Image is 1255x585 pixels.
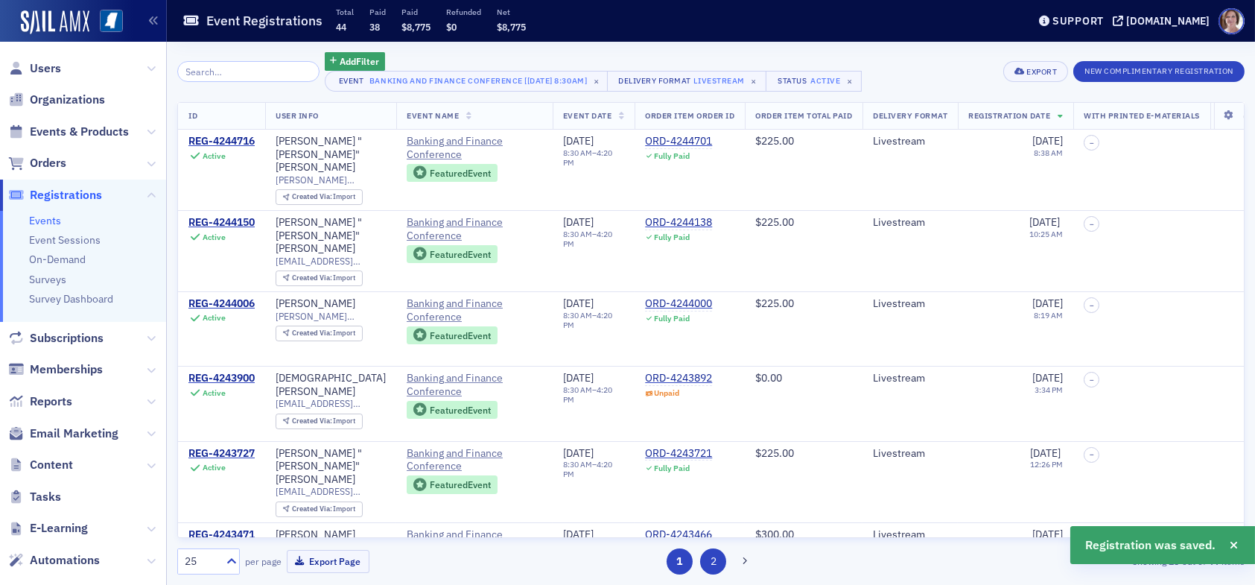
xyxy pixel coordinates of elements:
div: Active [203,151,226,161]
div: Featured Event [430,169,491,177]
span: – [1090,376,1094,385]
div: Active [810,76,840,86]
div: Active [203,463,226,472]
a: REG-4243727 [188,447,255,461]
a: [PERSON_NAME] "[PERSON_NAME]" [PERSON_NAME] [276,447,386,487]
time: 4:20 PM [563,229,612,249]
div: Import [292,417,356,426]
a: REG-4244150 [188,216,255,230]
span: Organizations [30,92,105,108]
time: 4:20 PM [563,459,612,479]
button: EventBanking and Finance Conference [[DATE] 8:30am]× [325,71,609,92]
span: Automations [30,552,100,569]
span: – [1090,301,1094,310]
button: [DOMAIN_NAME] [1113,16,1215,26]
div: Banking and Finance Conference [[DATE] 8:30am] [369,73,587,88]
div: ORD-4244701 [645,135,712,148]
a: Events [29,214,61,227]
span: With Printed E-Materials [1084,110,1200,121]
span: Subscriptions [30,330,104,347]
span: ID [188,110,197,121]
span: [DATE] [563,371,594,385]
p: Paid [401,7,430,17]
img: SailAMX [100,10,123,33]
div: Livestream [873,216,947,230]
p: Net [497,7,526,17]
a: Memberships [8,361,103,378]
div: Fully Paid [654,314,690,323]
div: Livestream [873,135,947,148]
a: [PERSON_NAME] "[PERSON_NAME]" [PERSON_NAME] [276,216,386,256]
div: Featured Event [407,245,498,264]
div: Created Via: Import [276,502,363,517]
a: ORD-4243721 [645,447,712,461]
span: – [1090,450,1094,459]
time: 8:30 AM [563,148,592,158]
div: Import [292,274,356,282]
time: 8:30 AM [563,229,592,239]
div: – [563,460,624,479]
time: 12:26 PM [1030,459,1063,469]
div: – [563,311,624,330]
span: $8,775 [401,21,430,33]
a: Event Sessions [29,233,101,247]
div: Export [1026,68,1057,76]
span: $300.00 [755,528,794,541]
span: $225.00 [755,215,794,229]
div: Livestream [873,372,947,385]
span: Created Via : [292,328,334,338]
a: E-Learning [8,520,88,537]
div: Fully Paid [654,233,690,242]
span: [DATE] [1032,134,1063,148]
span: Created Via : [292,416,334,426]
a: [PERSON_NAME] "[PERSON_NAME]" [PERSON_NAME] [276,135,386,174]
a: On-Demand [29,253,86,266]
span: [DATE] [1029,215,1060,229]
button: 2 [700,548,726,575]
span: [DATE] [1030,446,1061,460]
span: Order Item Total Paid [755,110,852,121]
span: Order Item Order ID [645,110,734,121]
span: $0 [446,21,457,33]
span: E-Learning [30,520,88,537]
span: [DATE] [563,215,594,229]
span: Banking and Finance Conference [407,372,542,398]
div: Created Via: Import [276,326,363,341]
span: [DATE] [1032,371,1063,385]
span: [DATE] [563,297,594,310]
a: Content [8,457,73,473]
div: Livestream [694,73,745,88]
a: REG-4244006 [188,297,255,311]
p: Paid [369,7,386,17]
div: Featured Event [430,250,491,259]
time: 3:34 PM [1035,385,1063,395]
div: Status [777,76,808,86]
h1: Event Registrations [206,12,323,30]
a: Events & Products [8,124,129,140]
time: 8:38 AM [1034,148,1063,158]
a: Surveys [29,273,66,286]
span: Banking and Finance Conference [407,135,542,161]
div: – [563,385,624,405]
span: Banking and Finance Conference [407,447,542,473]
div: Unpaid [654,388,679,398]
time: 4:20 PM [563,385,612,405]
span: Tasks [30,489,61,505]
div: Created Via: Import [276,189,363,205]
a: ORD-4243466 [645,528,712,542]
a: View Homepage [89,10,123,35]
div: Featured Event [430,332,491,340]
div: – [563,148,624,168]
a: REG-4243471 [188,528,255,542]
a: [PERSON_NAME] [276,528,355,542]
div: Livestream [873,447,947,461]
button: Delivery FormatLivestream× [607,71,766,92]
a: Automations [8,552,100,569]
span: [EMAIL_ADDRESS][DOMAIN_NAME] [276,486,386,497]
span: [PERSON_NAME][EMAIL_ADDRESS][DOMAIN_NAME] [276,311,386,322]
div: Fully Paid [654,151,690,161]
time: 4:20 PM [563,310,612,330]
